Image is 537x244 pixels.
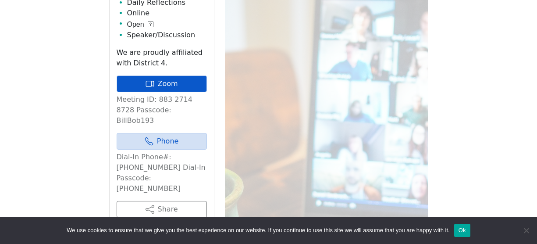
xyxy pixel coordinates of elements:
p: Dial-In Phone#: [PHONE_NUMBER] Dial-In Passcode: [PHONE_NUMBER] [117,152,207,194]
li: Speaker/Discussion [127,30,207,40]
span: No [522,226,530,235]
button: Open [127,19,153,30]
p: We are proudly affiliated with District 4. [117,47,207,68]
p: Meeting ID: 883 2714 8728 Passcode: BillBob193 [117,94,207,126]
span: Open [127,19,144,30]
a: Phone [117,133,207,150]
li: Online [127,8,207,18]
span: We use cookies to ensure that we give you the best experience on our website. If you continue to ... [67,226,449,235]
a: Zoom [117,75,207,92]
button: Share [117,201,207,218]
button: Ok [454,224,470,237]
